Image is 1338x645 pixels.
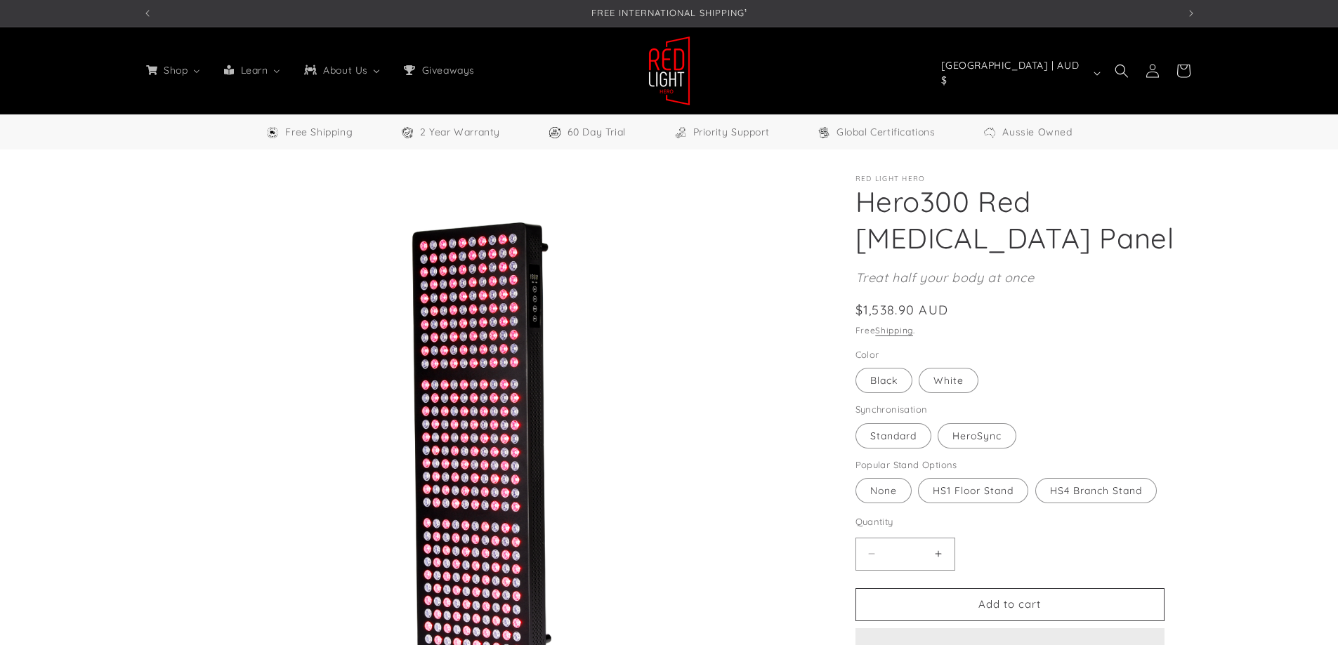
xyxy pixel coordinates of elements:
[419,64,476,77] span: Giveaways
[548,124,626,141] a: 60 Day Trial
[1106,55,1137,86] summary: Search
[1002,124,1072,141] span: Aussie Owned
[643,30,695,111] a: Red Light Hero
[568,124,626,141] span: 60 Day Trial
[238,64,270,77] span: Learn
[817,126,831,140] img: Certifications Icon
[855,183,1196,256] h1: Hero300 Red [MEDICAL_DATA] Panel
[1035,478,1157,503] label: HS4 Branch Stand
[817,124,936,141] a: Global Certifications
[855,300,949,319] span: $1,538.90 AUD
[855,478,912,503] label: None
[933,60,1106,86] button: [GEOGRAPHIC_DATA] | AUD $
[855,368,912,393] label: Black
[392,55,485,85] a: Giveaways
[548,126,562,140] img: Trial Icon
[918,478,1028,503] label: HS1 Floor Stand
[938,423,1016,448] label: HeroSync
[212,55,292,85] a: Learn
[855,270,1035,286] em: Treat half your body at once
[648,36,690,106] img: Red Light Hero
[875,325,913,335] a: Shipping
[983,126,997,140] img: Aussie Owned Icon
[420,124,500,141] span: 2 Year Warranty
[320,64,369,77] span: About Us
[855,588,1165,621] button: Add to cart
[292,55,392,85] a: About Us
[285,124,353,141] span: Free Shipping
[837,124,936,141] span: Global Certifications
[919,368,978,393] label: White
[855,423,931,448] label: Standard
[591,7,747,18] span: FREE INTERNATIONAL SHIPPING¹
[941,58,1087,88] span: [GEOGRAPHIC_DATA] | AUD $
[161,64,189,77] span: Shop
[693,124,770,141] span: Priority Support
[855,175,1196,183] p: Red Light Hero
[983,124,1072,141] a: Aussie Owned
[855,515,1165,529] label: Quantity
[855,458,959,472] legend: Popular Stand Options
[265,124,353,141] a: Free Worldwide Shipping
[265,126,280,140] img: Free Shipping Icon
[400,126,414,140] img: Warranty Icon
[400,124,500,141] a: 2 Year Warranty
[134,55,212,85] a: Shop
[855,403,929,417] legend: Synchronisation
[855,348,881,362] legend: Color
[855,324,1196,338] div: Free .
[674,126,688,140] img: Support Icon
[674,124,770,141] a: Priority Support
